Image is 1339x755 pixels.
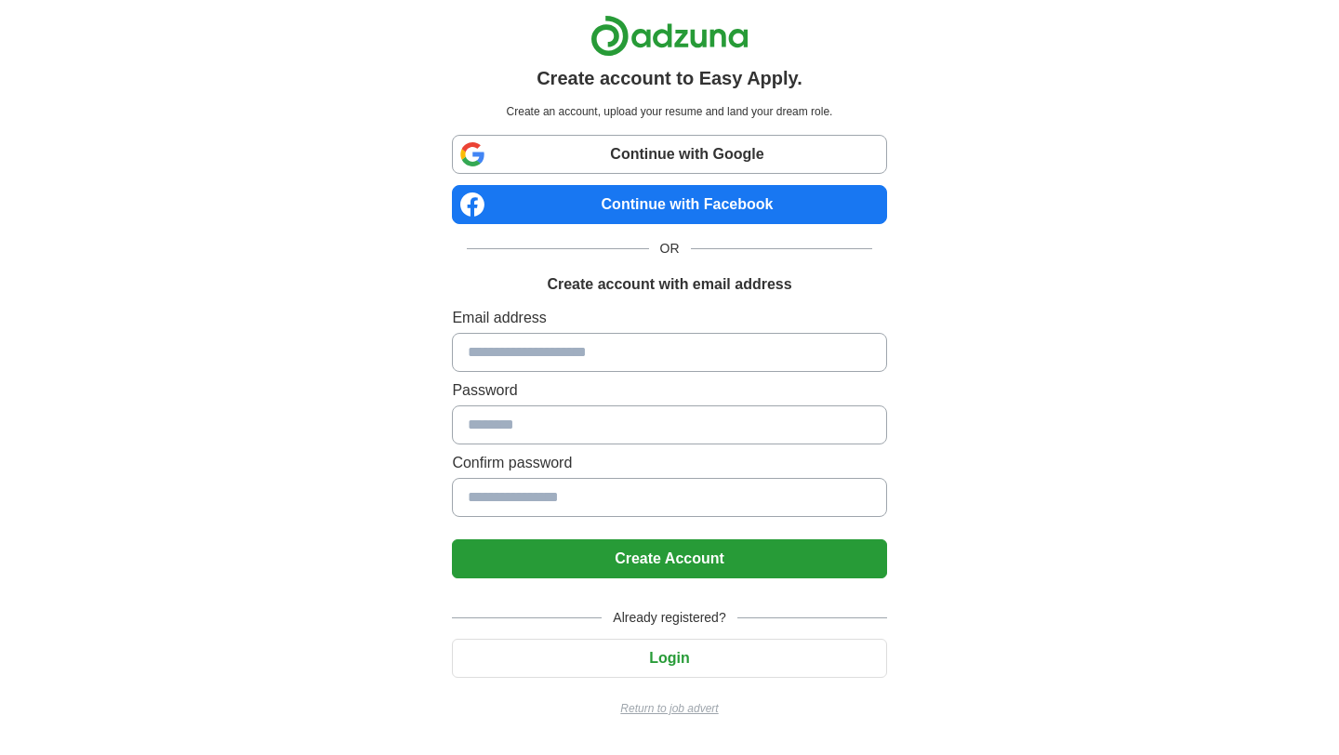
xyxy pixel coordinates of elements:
label: Email address [452,307,886,329]
span: OR [649,239,691,258]
a: Continue with Facebook [452,185,886,224]
a: Return to job advert [452,700,886,717]
h1: Create account with email address [547,273,791,296]
label: Confirm password [452,452,886,474]
span: Already registered? [602,608,736,628]
label: Password [452,379,886,402]
button: Login [452,639,886,678]
a: Login [452,650,886,666]
h1: Create account to Easy Apply. [537,64,802,92]
button: Create Account [452,539,886,578]
a: Continue with Google [452,135,886,174]
img: Adzuna logo [590,15,749,57]
p: Create an account, upload your resume and land your dream role. [456,103,882,120]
